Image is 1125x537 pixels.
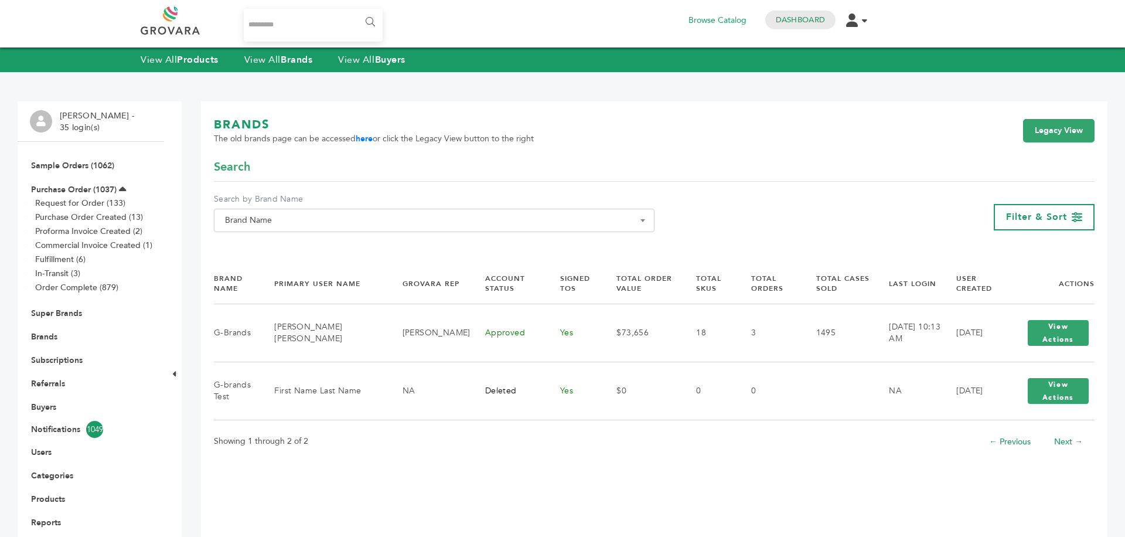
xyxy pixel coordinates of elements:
h1: BRANDS [214,117,534,133]
a: Dashboard [776,15,825,25]
th: Total Cases Sold [802,264,875,304]
th: Signed TOS [546,264,602,304]
a: Order Complete (879) [35,282,118,293]
th: Last Login [874,264,942,304]
a: Brands [31,331,57,342]
a: View AllProducts [141,53,219,66]
td: G-Brands [214,304,260,362]
span: 1049 [86,421,103,438]
td: 1495 [802,304,875,362]
td: 0 [737,362,802,420]
a: Referrals [31,378,65,389]
strong: Brands [281,53,312,66]
td: G-brands Test [214,362,260,420]
a: Fulfillment (6) [35,254,86,265]
td: $0 [602,362,681,420]
th: Total Order Value [602,264,681,304]
a: Commercial Invoice Created (1) [35,240,152,251]
td: 0 [681,362,737,420]
span: Filter & Sort [1006,210,1067,223]
a: Purchase Order (1037) [31,184,117,195]
a: Notifications1049 [31,421,151,438]
span: Brand Name [214,209,654,232]
strong: Products [177,53,218,66]
td: $73,656 [602,304,681,362]
strong: Buyers [375,53,405,66]
td: Yes [546,362,602,420]
a: Sample Orders (1062) [31,160,114,171]
td: Deleted [471,362,546,420]
a: View AllBuyers [338,53,405,66]
input: Search... [244,9,383,42]
span: Brand Name [220,212,648,229]
th: User Created [942,264,1007,304]
li: [PERSON_NAME] - 35 login(s) [60,110,137,133]
a: Super Brands [31,308,82,319]
a: Next → [1054,436,1083,447]
th: Total Orders [737,264,802,304]
a: Reports [31,517,61,528]
th: Account Status [471,264,546,304]
td: 18 [681,304,737,362]
td: [DATE] 10:13 AM [874,304,942,362]
td: [PERSON_NAME] [388,304,471,362]
td: 3 [737,304,802,362]
th: Actions [1007,264,1095,304]
a: Browse Catalog [688,14,746,27]
a: Buyers [31,402,56,413]
a: Subscriptions [31,355,83,366]
th: Primary User Name [260,264,387,304]
a: View AllBrands [244,53,313,66]
img: profile.png [30,110,52,132]
button: View Actions [1028,378,1089,404]
th: Total SKUs [681,264,737,304]
a: here [356,133,373,144]
td: [DATE] [942,362,1007,420]
a: Legacy View [1023,119,1095,142]
td: Approved [471,304,546,362]
td: [PERSON_NAME] [PERSON_NAME] [260,304,387,362]
button: View Actions [1028,320,1089,346]
td: NA [874,362,942,420]
label: Search by Brand Name [214,193,654,205]
a: Users [31,447,52,458]
a: Categories [31,470,73,481]
a: Proforma Invoice Created (2) [35,226,142,237]
th: Grovara Rep [388,264,471,304]
td: [DATE] [942,304,1007,362]
span: The old brands page can be accessed or click the Legacy View button to the right [214,133,534,145]
a: Purchase Order Created (13) [35,212,143,223]
a: Request for Order (133) [35,198,125,209]
td: First Name Last Name [260,362,387,420]
th: Brand Name [214,264,260,304]
p: Showing 1 through 2 of 2 [214,434,308,448]
td: Yes [546,304,602,362]
a: ← Previous [989,436,1031,447]
a: In-Transit (3) [35,268,80,279]
span: Search [214,159,250,175]
a: Products [31,494,65,505]
td: NA [388,362,471,420]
